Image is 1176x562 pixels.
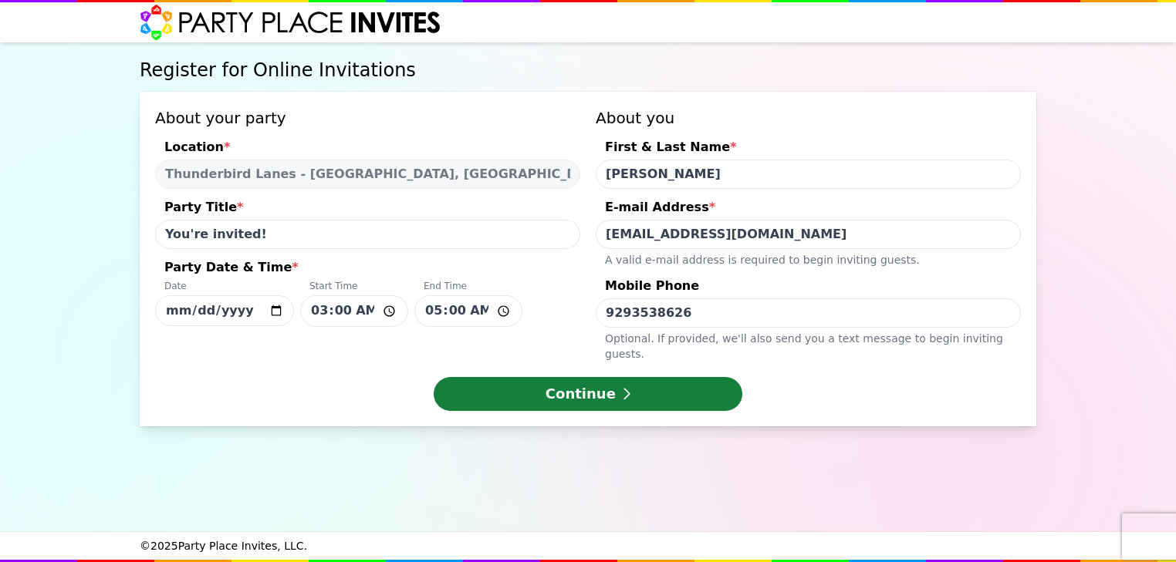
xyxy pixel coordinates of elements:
[596,107,1021,129] h3: About you
[155,160,580,189] select: Location*
[155,258,580,280] div: Party Date & Time
[596,328,1021,362] div: Optional. If provided, we ' ll also send you a text message to begin inviting guests.
[155,295,294,326] input: Party Date & Time*DateStart TimeEnd Time
[140,532,1036,560] div: © 2025 Party Place Invites, LLC.
[140,58,1036,82] h1: Register for Online Invitations
[434,377,742,411] button: Continue
[596,249,1021,268] div: A valid e-mail address is required to begin inviting guests.
[596,298,1021,328] input: Mobile PhoneOptional. If provided, we'll also send you a text message to begin inviting guests.
[596,138,1021,160] div: First & Last Name
[140,4,441,41] img: Party Place Invites
[596,160,1021,189] input: First & Last Name*
[155,138,580,160] div: Location
[596,198,1021,220] div: E-mail Address
[596,277,1021,298] div: Mobile Phone
[414,295,522,327] input: Party Date & Time*DateStart TimeEnd Time
[155,220,580,249] input: Party Title*
[155,107,580,129] h3: About your party
[300,280,408,295] div: Start Time
[596,220,1021,249] input: E-mail Address*A valid e-mail address is required to begin inviting guests.
[155,280,294,295] div: Date
[155,198,580,220] div: Party Title
[300,295,408,327] input: Party Date & Time*DateStart TimeEnd Time
[414,280,522,295] div: End Time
